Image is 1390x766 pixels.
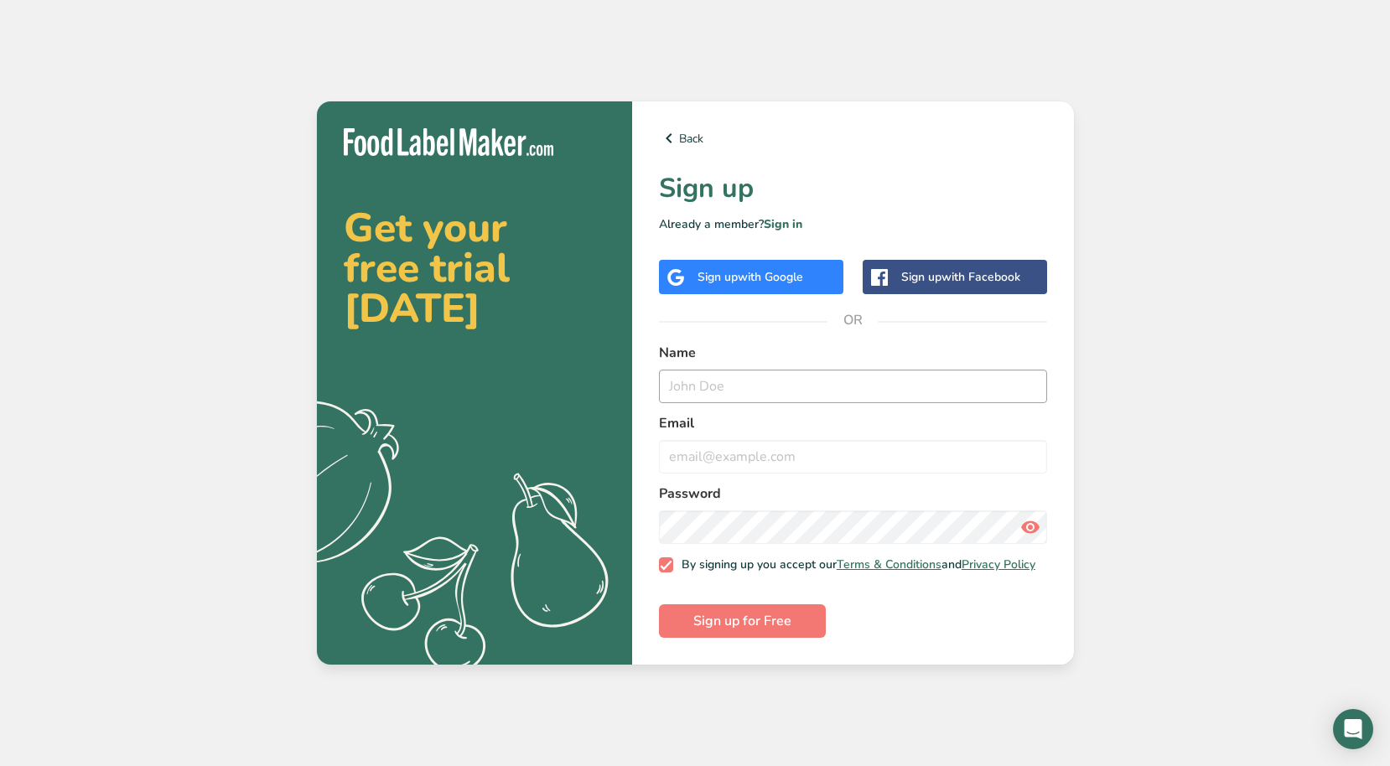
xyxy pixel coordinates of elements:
[659,128,1047,148] a: Back
[698,268,803,286] div: Sign up
[1333,709,1373,749] div: Open Intercom Messenger
[962,556,1035,572] a: Privacy Policy
[659,440,1047,474] input: email@example.com
[764,216,802,232] a: Sign in
[673,557,1035,572] span: By signing up you accept our and
[659,215,1047,233] p: Already a member?
[941,269,1020,285] span: with Facebook
[344,128,553,156] img: Food Label Maker
[659,604,826,638] button: Sign up for Free
[344,208,605,329] h2: Get your free trial [DATE]
[659,343,1047,363] label: Name
[693,611,791,631] span: Sign up for Free
[659,413,1047,433] label: Email
[659,484,1047,504] label: Password
[659,370,1047,403] input: John Doe
[901,268,1020,286] div: Sign up
[659,168,1047,209] h1: Sign up
[827,295,878,345] span: OR
[738,269,803,285] span: with Google
[837,556,941,572] a: Terms & Conditions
